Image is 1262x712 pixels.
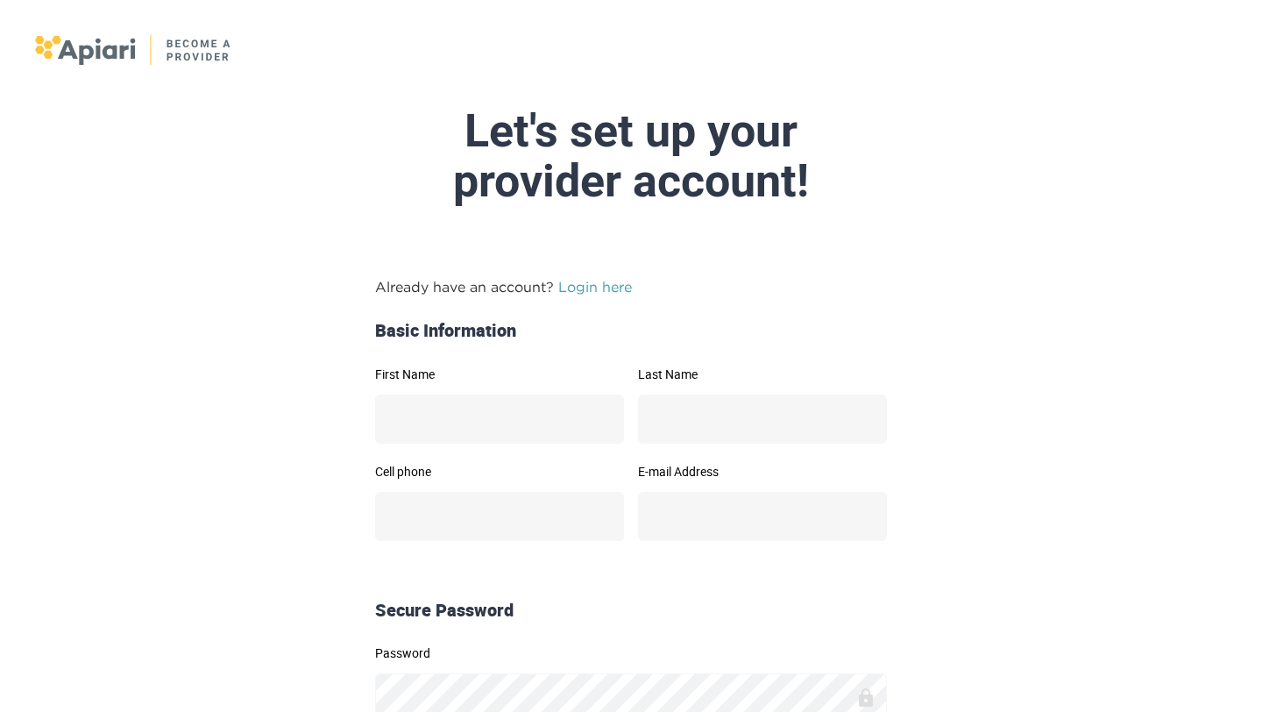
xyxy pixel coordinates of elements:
label: Cell phone [375,466,624,478]
label: Password [375,647,887,659]
label: Last Name [638,368,887,381]
p: Already have an account? [375,276,887,297]
div: Let's set up your provider account! [217,106,1045,206]
img: logo [35,35,232,65]
a: Login here [558,279,632,295]
div: Secure Password [368,598,894,623]
div: Basic Information [368,318,894,344]
label: First Name [375,368,624,381]
label: E-mail Address [638,466,887,478]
